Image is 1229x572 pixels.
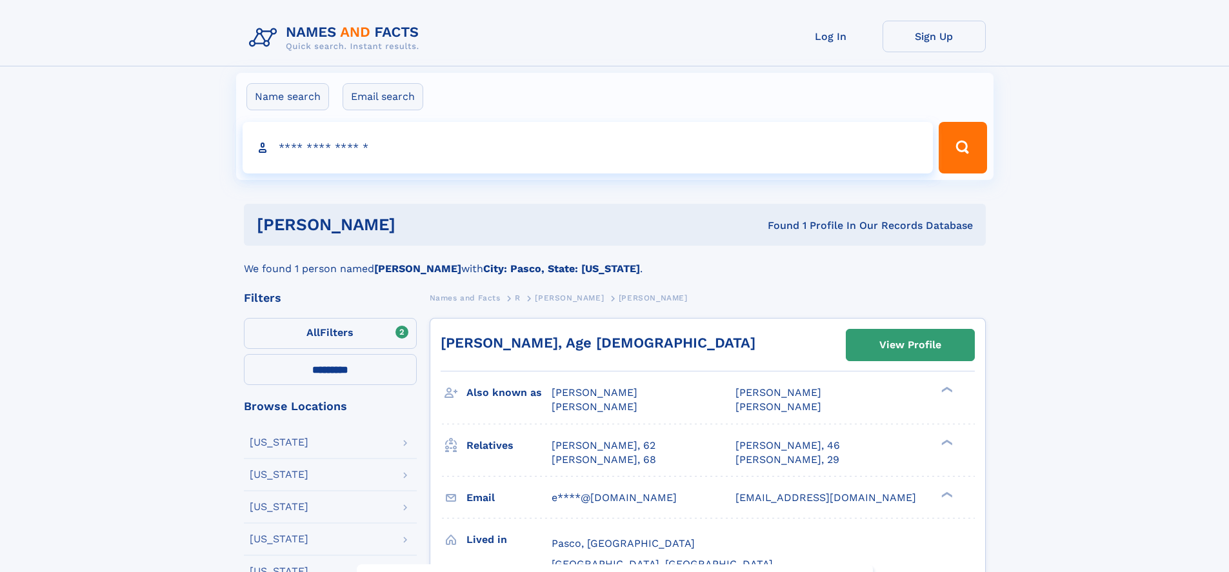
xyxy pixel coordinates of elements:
[244,400,417,412] div: Browse Locations
[466,382,552,404] h3: Also known as
[552,439,655,453] a: [PERSON_NAME], 62
[552,400,637,413] span: [PERSON_NAME]
[846,330,974,360] a: View Profile
[250,502,308,512] div: [US_STATE]
[250,437,308,448] div: [US_STATE]
[939,122,986,173] button: Search Button
[619,293,688,302] span: [PERSON_NAME]
[306,326,320,339] span: All
[883,21,986,52] a: Sign Up
[246,83,329,110] label: Name search
[243,122,934,173] input: search input
[343,83,423,110] label: Email search
[938,438,954,446] div: ❯
[466,435,552,457] h3: Relatives
[535,293,604,302] span: [PERSON_NAME]
[250,534,308,544] div: [US_STATE]
[552,453,656,467] a: [PERSON_NAME], 68
[779,21,883,52] a: Log In
[735,400,821,413] span: [PERSON_NAME]
[938,490,954,498] div: ❯
[250,469,308,480] div: [US_STATE]
[735,386,821,399] span: [PERSON_NAME]
[441,335,755,351] a: [PERSON_NAME], Age [DEMOGRAPHIC_DATA]
[879,330,941,360] div: View Profile
[735,491,916,504] span: [EMAIL_ADDRESS][DOMAIN_NAME]
[374,262,461,275] b: [PERSON_NAME]
[244,21,430,55] img: Logo Names and Facts
[552,386,637,399] span: [PERSON_NAME]
[735,453,839,467] a: [PERSON_NAME], 29
[515,290,521,306] a: R
[483,262,640,275] b: City: Pasco, State: [US_STATE]
[257,217,582,233] h1: [PERSON_NAME]
[244,318,417,349] label: Filters
[535,290,604,306] a: [PERSON_NAME]
[430,290,501,306] a: Names and Facts
[938,386,954,394] div: ❯
[581,219,973,233] div: Found 1 Profile In Our Records Database
[552,537,695,549] span: Pasco, [GEOGRAPHIC_DATA]
[244,246,986,277] div: We found 1 person named with .
[735,439,840,453] a: [PERSON_NAME], 46
[552,558,773,570] span: [GEOGRAPHIC_DATA], [GEOGRAPHIC_DATA]
[466,487,552,509] h3: Email
[515,293,521,302] span: R
[466,529,552,551] h3: Lived in
[244,292,417,304] div: Filters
